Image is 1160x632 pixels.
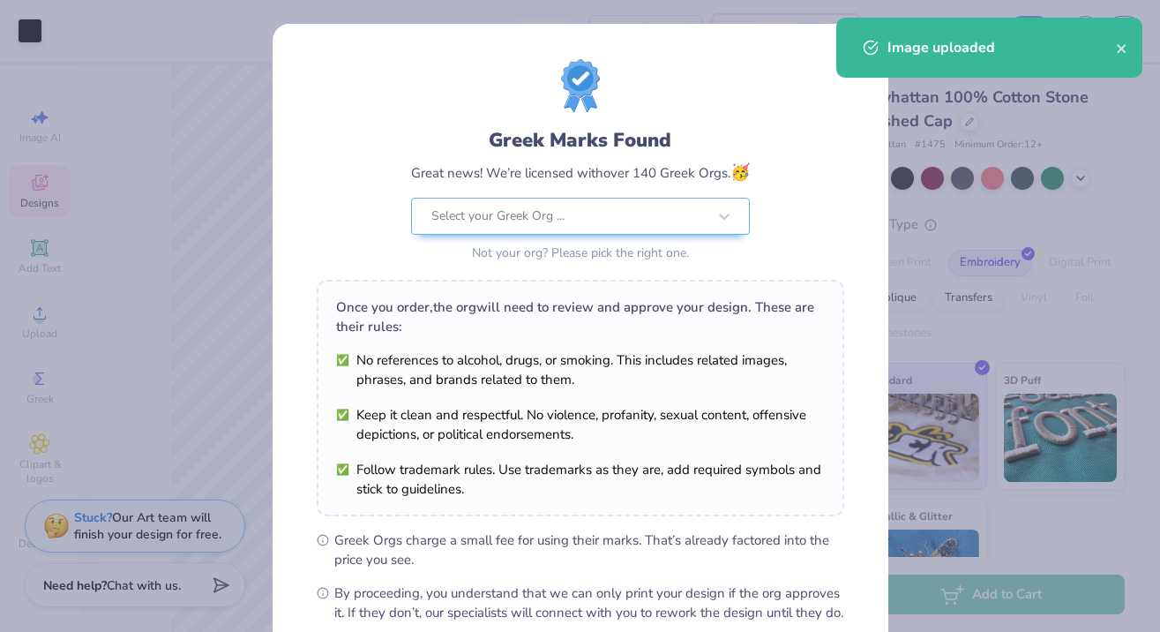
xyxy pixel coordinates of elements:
span: 🥳 [730,162,750,183]
span: Greek Orgs charge a small fee for using their marks. That’s already factored into the price you see. [334,530,844,569]
span: By proceeding, you understand that we can only print your design if the org approves it. If they ... [334,583,844,622]
div: Great news! We’re licensed with over 140 Greek Orgs. [411,161,750,184]
li: Keep it clean and respectful. No violence, profanity, sexual content, offensive depictions, or po... [336,405,825,444]
div: Greek Marks Found [411,126,750,154]
div: Once you order, the org will need to review and approve your design. These are their rules: [336,297,825,336]
li: Follow trademark rules. Use trademarks as they are, add required symbols and stick to guidelines. [336,460,825,499]
li: No references to alcohol, drugs, or smoking. This includes related images, phrases, and brands re... [336,350,825,389]
div: Not your org? Please pick the right one. [411,244,750,262]
button: close [1116,37,1128,58]
div: Image uploaded [887,37,1116,58]
img: license-marks-badge.png [561,59,600,112]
